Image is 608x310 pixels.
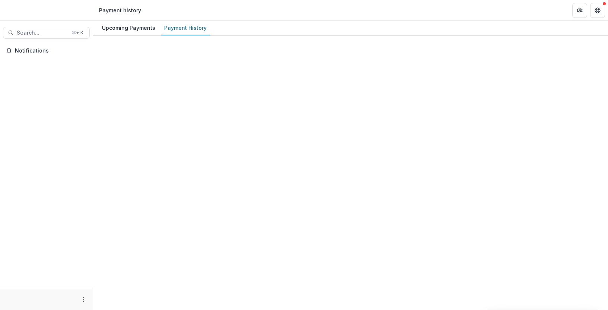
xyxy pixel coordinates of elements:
[96,5,144,16] nav: breadcrumb
[161,21,210,35] a: Payment History
[3,45,90,57] button: Notifications
[99,6,141,14] div: Payment history
[15,48,87,54] span: Notifications
[17,30,67,36] span: Search...
[161,22,210,33] div: Payment History
[70,29,85,37] div: ⌘ + K
[99,22,158,33] div: Upcoming Payments
[99,21,158,35] a: Upcoming Payments
[590,3,605,18] button: Get Help
[3,27,90,39] button: Search...
[79,295,88,304] button: More
[572,3,587,18] button: Partners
